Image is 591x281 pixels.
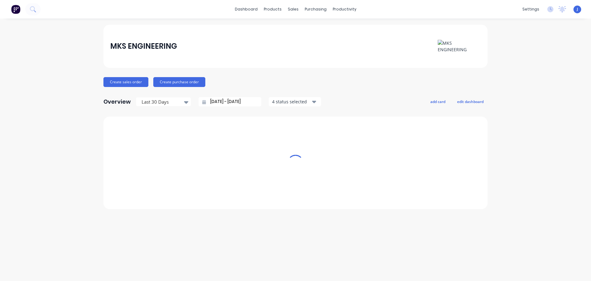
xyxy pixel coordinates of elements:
[438,40,481,53] img: MKS ENGINEERING
[426,97,449,105] button: add card
[103,77,148,87] button: Create sales order
[232,5,261,14] a: dashboard
[153,77,205,87] button: Create purchase order
[302,5,330,14] div: purchasing
[103,96,131,108] div: Overview
[285,5,302,14] div: sales
[330,5,360,14] div: productivity
[272,98,311,105] div: 4 status selected
[261,5,285,14] div: products
[519,5,542,14] div: settings
[11,5,20,14] img: Factory
[110,40,177,52] div: MKS ENGINEERING
[577,6,578,12] span: J
[453,97,488,105] button: edit dashboard
[269,97,321,106] button: 4 status selected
